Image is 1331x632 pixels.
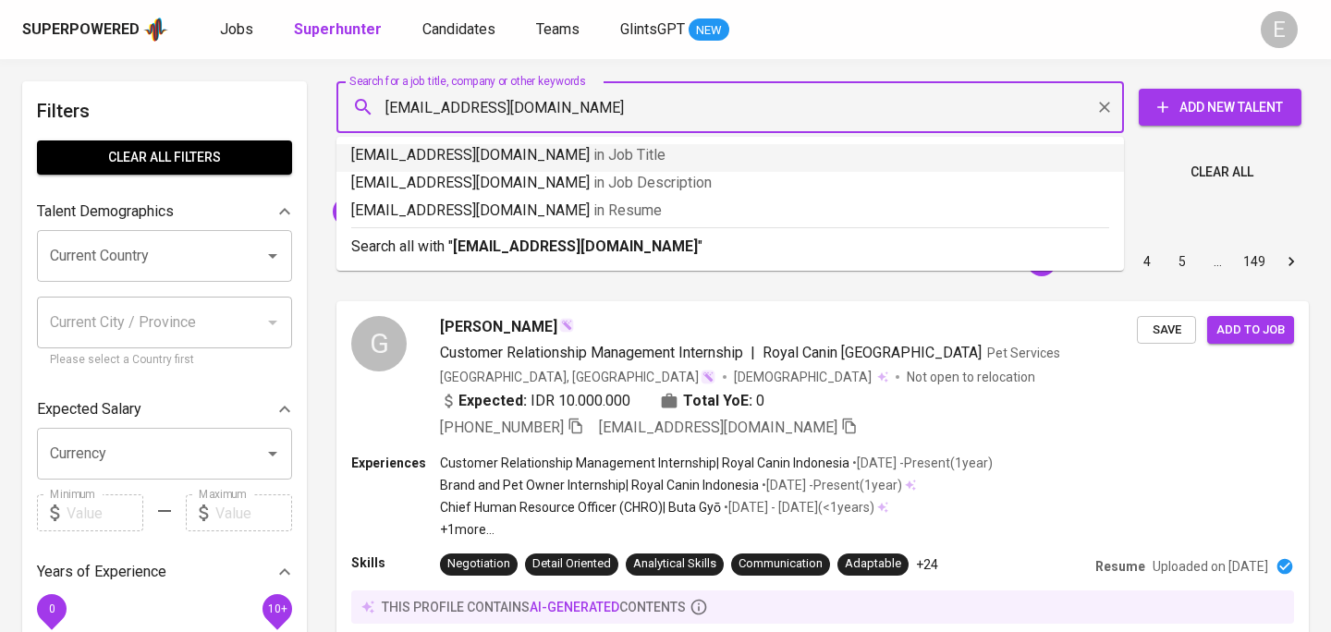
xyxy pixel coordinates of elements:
a: Jobs [220,18,257,42]
span: Jobs [220,20,253,38]
span: GlintsGPT [620,20,685,38]
button: Go to page 149 [1238,247,1271,276]
span: AI-generated [530,600,619,614]
p: Talent Demographics [37,201,174,223]
button: Clear All filters [37,140,292,175]
img: app logo [143,16,168,43]
button: Go to next page [1276,247,1306,276]
span: 10+ [267,602,287,615]
p: +1 more ... [440,520,993,539]
span: in Job Description [593,174,712,191]
span: [PERSON_NAME] [440,316,557,338]
p: • [DATE] - [DATE] ( <1 years ) [721,498,874,517]
span: 0 [756,390,764,412]
p: this profile contains contents [382,598,686,616]
p: Search all with " " [351,236,1109,258]
span: Customer Relationship Management Internship [440,344,743,361]
div: Detail Oriented [532,555,611,573]
nav: pagination navigation [989,247,1309,276]
p: [EMAIL_ADDRESS][DOMAIN_NAME] [351,144,1109,166]
p: Not open to relocation [907,368,1035,386]
input: Value [67,494,143,531]
span: Teams [536,20,580,38]
b: Total YoE: [683,390,752,412]
button: Add to job [1207,316,1294,345]
b: [EMAIL_ADDRESS][DOMAIN_NAME] [453,237,698,255]
input: Value [215,494,292,531]
button: Go to page 5 [1167,247,1197,276]
button: Clear All [1183,155,1261,189]
div: Adaptable [845,555,901,573]
p: Experiences [351,454,440,472]
button: Open [260,441,286,467]
div: IDR 10.000.000 [440,390,630,412]
div: Expected Salary [37,391,292,428]
div: G [351,316,407,371]
span: Clear All [1191,161,1253,184]
div: Negotiation [447,555,510,573]
a: GlintsGPT NEW [620,18,729,42]
button: Go to page 4 [1132,247,1162,276]
p: Please select a Country first [50,351,279,370]
p: [EMAIL_ADDRESS][DOMAIN_NAME] [351,200,1109,222]
p: Skills [351,553,440,572]
p: Brand and Pet Owner Internship | Royal Canin Indonesia [440,476,759,494]
a: Candidates [422,18,499,42]
span: [DEMOGRAPHIC_DATA] [734,368,874,386]
div: Superpowered [22,19,140,41]
span: [EMAIL_ADDRESS][DOMAIN_NAME] [599,419,837,436]
img: magic_wand.svg [701,370,715,384]
div: E [1261,11,1298,48]
button: Save [1137,316,1196,345]
p: Chief Human Resource Officer (CHRO) | Buta Gyō [440,498,721,517]
div: "[PERSON_NAME] Aprilienzka" [333,197,538,226]
span: Add to job [1216,320,1285,341]
img: magic_wand.svg [559,318,574,333]
a: Teams [536,18,583,42]
span: Candidates [422,20,495,38]
button: Open [260,243,286,269]
span: "[PERSON_NAME] Aprilienzka" [333,202,519,220]
button: Clear [1092,94,1117,120]
p: Years of Experience [37,561,166,583]
span: Pet Services [987,346,1060,360]
div: Talent Demographics [37,193,292,230]
span: in Job Title [593,146,665,164]
p: [EMAIL_ADDRESS][DOMAIN_NAME] [351,172,1109,194]
p: Expected Salary [37,398,141,420]
div: [GEOGRAPHIC_DATA], [GEOGRAPHIC_DATA] [440,368,715,386]
p: Uploaded on [DATE] [1153,557,1268,576]
p: Customer Relationship Management Internship | Royal Canin Indonesia [440,454,849,472]
p: +24 [916,555,938,574]
b: Superhunter [294,20,382,38]
div: Communication [739,555,823,573]
div: Analytical Skills [633,555,716,573]
span: Save [1146,320,1187,341]
span: | [751,342,755,364]
span: Clear All filters [52,146,277,169]
a: Superhunter [294,18,385,42]
span: [PHONE_NUMBER] [440,419,564,436]
div: Years of Experience [37,553,292,590]
b: Expected: [458,390,527,412]
span: in Resume [593,201,662,219]
span: Add New Talent [1154,96,1287,119]
span: Royal Canin [GEOGRAPHIC_DATA] [763,344,982,361]
a: Superpoweredapp logo [22,16,168,43]
p: Resume [1095,557,1145,576]
p: • [DATE] - Present ( 1 year ) [759,476,902,494]
div: … [1203,252,1232,271]
button: Add New Talent [1139,89,1301,126]
span: NEW [689,21,729,40]
h6: Filters [37,96,292,126]
span: 0 [48,602,55,615]
p: • [DATE] - Present ( 1 year ) [849,454,993,472]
